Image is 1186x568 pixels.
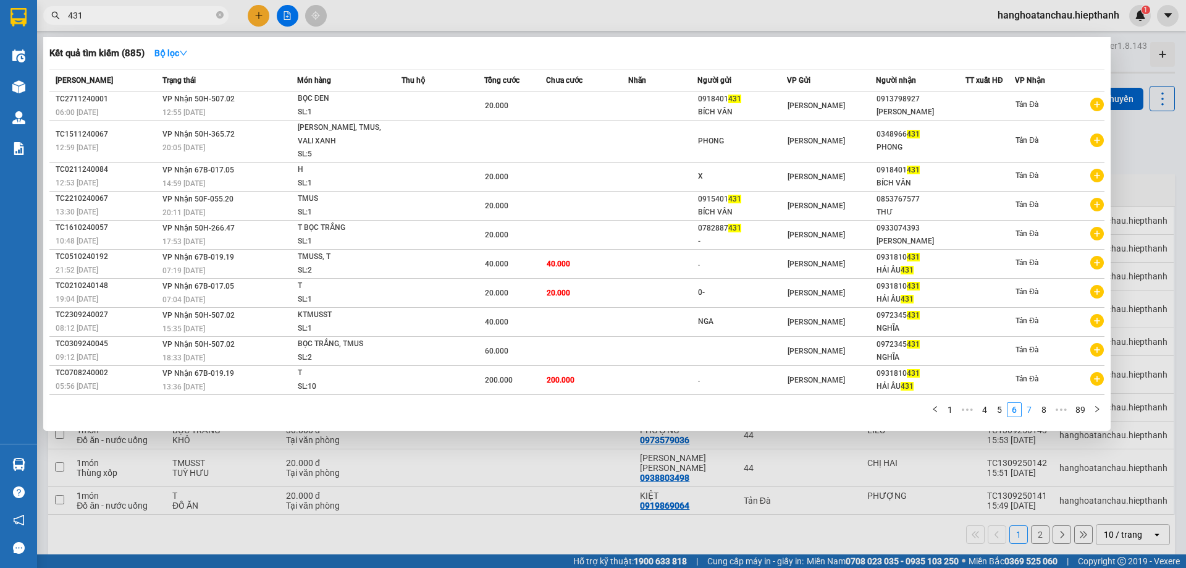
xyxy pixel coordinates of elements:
span: Tản Đà [1016,229,1038,238]
span: [PERSON_NAME] [788,101,845,110]
div: 0915401 [698,193,786,206]
div: BỌC ĐEN [298,92,390,106]
span: right [1093,405,1101,413]
button: Bộ lọcdown [145,43,198,63]
span: notification [13,514,25,526]
input: Tìm tên, số ĐT hoặc mã đơn [68,9,214,22]
span: VP Nhận 67B-019.19 [162,369,234,378]
span: plus-circle [1090,285,1104,299]
span: question-circle [13,486,25,498]
div: TC0708240002 [56,367,159,379]
h3: Kết quả tìm kiếm ( 885 ) [49,47,145,60]
div: T [298,367,390,380]
div: HẢI ÂU [877,264,965,277]
span: plus-circle [1090,98,1104,111]
div: 0972345 [877,309,965,322]
img: logo-vxr [11,8,27,27]
a: 5 [993,403,1006,417]
span: 200.000 [547,376,574,384]
div: 0782887 [698,222,786,235]
span: 19:04 [DATE] [56,295,98,303]
div: SL: 1 [298,206,390,219]
li: 8 [1037,402,1051,417]
span: [PERSON_NAME] [788,318,845,326]
div: SL: 2 [298,351,390,365]
span: close-circle [216,11,224,19]
span: [PERSON_NAME] [788,289,845,297]
span: 15:35 [DATE] [162,324,205,333]
span: 431 [907,311,920,320]
span: Tản Đà [1016,375,1038,383]
span: 18:33 [DATE] [162,354,205,362]
span: search [51,11,60,20]
span: VP Nhận 50H-507.02 [162,340,235,349]
div: TC0210240148 [56,279,159,292]
span: 12:55 [DATE] [162,108,205,117]
span: Tản Đà [1016,200,1038,209]
span: VP Nhận 50H-507.02 [162,95,235,103]
span: [PERSON_NAME] [788,137,845,145]
button: right [1090,402,1104,417]
span: 20:05 [DATE] [162,143,205,152]
div: 0348966 [877,128,965,141]
div: TC1610240057 [56,221,159,234]
div: TC0211240084 [56,163,159,176]
span: 431 [907,340,920,349]
li: 89 [1071,402,1090,417]
div: HẢI ÂU [877,380,965,393]
span: VP Nhận 50H-365.72 [162,130,235,138]
div: TC2309240027 [56,308,159,321]
div: 0931810 [877,280,965,293]
span: VP Nhận 67B-017.05 [162,166,234,174]
span: ••• [1051,402,1071,417]
li: Next Page [1090,402,1104,417]
div: . [698,257,786,270]
div: X [698,170,786,183]
span: Tản Đà [1016,136,1038,145]
img: warehouse-icon [12,80,25,93]
li: 5 [992,402,1007,417]
span: Thu hộ [402,76,425,85]
li: 1 [943,402,957,417]
span: 06:00 [DATE] [56,108,98,117]
span: 12:59 [DATE] [56,143,98,152]
span: VP Nhận 67B-017.05 [162,282,234,290]
span: 431 [907,369,920,378]
div: PHONG [877,141,965,154]
div: BỌC TRẮNG, TMUS [298,337,390,351]
div: SL: 1 [298,106,390,119]
span: message [13,542,25,554]
span: [PERSON_NAME] [788,172,845,181]
span: 431 [907,130,920,138]
span: Tản Đà [1016,100,1038,109]
div: [PERSON_NAME] [877,235,965,248]
span: plus-circle [1090,169,1104,182]
span: 20.000 [485,201,508,210]
span: [PERSON_NAME] [788,347,845,355]
span: 60.000 [485,347,508,355]
span: Tản Đà [1016,258,1038,267]
div: NGHĨA [877,351,965,364]
span: 40.000 [547,260,570,268]
li: Next 5 Pages [1051,402,1071,417]
div: BÍCH VÂN [698,206,786,219]
span: 14:59 [DATE] [162,179,205,188]
a: 6 [1007,403,1021,417]
div: 0972345 [877,338,965,351]
span: 431 [907,166,920,174]
span: 13:36 [DATE] [162,383,205,391]
span: 40.000 [485,260,508,268]
span: ••• [957,402,977,417]
span: Người nhận [876,76,916,85]
div: SL: 1 [298,322,390,336]
span: down [179,49,188,57]
span: 20.000 [485,231,508,239]
div: NGA [698,315,786,328]
span: 431 [901,266,914,274]
span: Nhãn [628,76,646,85]
div: TMUS [298,192,390,206]
div: SL: 1 [298,177,390,190]
div: 0918401 [877,164,965,177]
span: 431 [901,382,914,391]
div: BÍCH VÂN [698,106,786,119]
